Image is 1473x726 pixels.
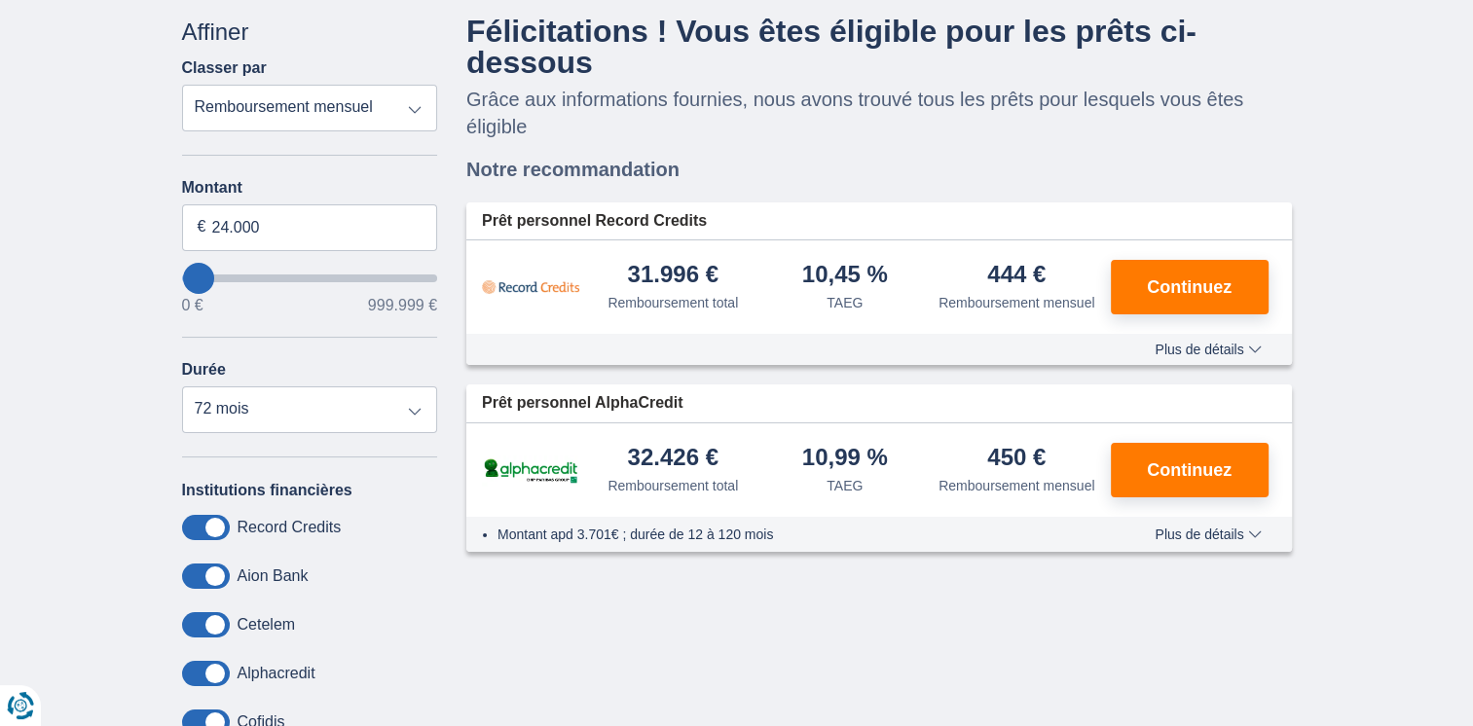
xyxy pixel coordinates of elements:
span: € [198,216,206,238]
label: Durée [182,361,226,379]
div: 10,99 % [802,446,888,472]
span: Prêt personnel AlphaCredit [482,392,683,415]
div: 450 € [987,446,1046,472]
input: wantToBorrow [182,274,438,282]
label: Montant [182,179,438,197]
span: Continuez [1147,461,1232,479]
span: Continuez [1147,278,1232,296]
span: 0 € [182,298,203,313]
label: Alphacredit [238,665,315,682]
label: Record Credits [238,519,342,536]
div: 10,45 % [802,263,888,289]
div: 31.996 € [628,263,718,289]
span: Plus de détails [1155,343,1261,356]
div: 32.426 € [628,446,718,472]
div: Remboursement mensuel [939,476,1094,495]
div: TAEG [827,293,863,312]
div: Affiner [182,16,438,49]
span: 999.999 € [368,298,437,313]
h4: Félicitations ! Vous êtes éligible pour les prêts ci-dessous [466,16,1292,78]
div: 444 € [987,263,1046,289]
button: Plus de détails [1140,526,1275,542]
label: Cetelem [238,616,296,634]
label: Aion Bank [238,567,309,585]
label: Institutions financières [182,482,352,499]
button: Plus de détails [1140,342,1275,357]
div: Remboursement mensuel [939,293,1094,312]
img: pret personnel Record Credits [482,263,579,311]
img: pret personnel AlphaCredit [482,455,579,486]
div: Remboursement total [608,476,738,495]
div: TAEG [827,476,863,495]
div: Remboursement total [608,293,738,312]
li: Montant apd 3.701€ ; durée de 12 à 120 mois [497,525,1098,544]
p: Grâce aux informations fournies, nous avons trouvé tous les prêts pour lesquels vous êtes éligible [466,86,1292,140]
span: Plus de détails [1155,527,1261,541]
button: Continuez [1111,260,1269,314]
button: Continuez [1111,443,1269,497]
span: Prêt personnel Record Credits [482,210,707,233]
label: Classer par [182,59,267,77]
